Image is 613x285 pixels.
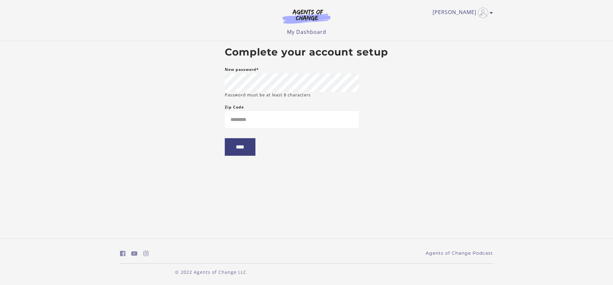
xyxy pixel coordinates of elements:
[225,66,259,73] label: New password*
[287,28,326,35] a: My Dashboard
[143,249,149,258] a: https://www.instagram.com/agentsofchangeprep/ (Open in a new window)
[225,46,388,58] h2: Complete your account setup
[426,250,493,257] a: Agents of Change Podcast
[120,269,301,275] p: © 2022 Agents of Change LLC
[433,8,490,18] a: Toggle menu
[225,103,244,111] label: Zip Code
[276,9,337,24] img: Agents of Change Logo
[120,249,125,258] a: https://www.facebook.com/groups/aswbtestprep (Open in a new window)
[143,251,149,257] i: https://www.instagram.com/agentsofchangeprep/ (Open in a new window)
[131,251,138,257] i: https://www.youtube.com/c/AgentsofChangeTestPrepbyMeaganMitchell (Open in a new window)
[131,249,138,258] a: https://www.youtube.com/c/AgentsofChangeTestPrepbyMeaganMitchell (Open in a new window)
[120,251,125,257] i: https://www.facebook.com/groups/aswbtestprep (Open in a new window)
[225,92,311,98] small: Password must be at least 8 characters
